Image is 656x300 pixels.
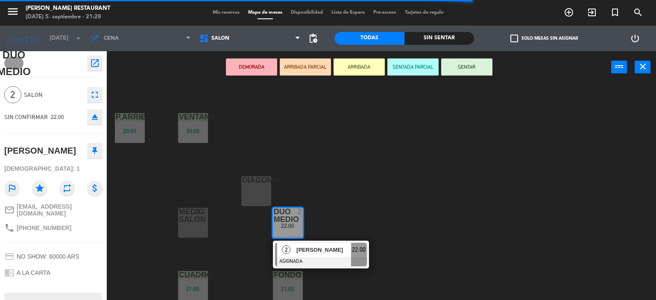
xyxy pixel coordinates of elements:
i: search [633,7,643,17]
i: close [638,61,648,72]
i: attach_money [87,181,102,196]
button: ARRIBADA PARCIAL [280,58,331,76]
label: Solo mesas sin asignar [510,35,578,42]
button: open_in_new [87,55,102,71]
button: power_input [611,61,627,73]
button: DEMORADA [226,58,277,76]
div: 20:00 [178,128,208,134]
i: phone [4,223,15,233]
span: [PHONE_NUMBER] [17,224,71,231]
span: SALON [211,35,229,41]
button: menu [6,5,19,21]
div: [DEMOGRAPHIC_DATA]: 1 [4,161,102,176]
i: repeat [59,181,75,196]
div: Todas [334,32,404,45]
span: 2 [4,86,21,103]
i: arrow_drop_down [73,33,83,44]
div: [PERSON_NAME] [4,144,76,158]
i: open_in_new [90,58,100,68]
i: power_input [614,61,624,72]
span: Disponibilidad [287,10,327,15]
i: star [32,181,47,196]
div: 21:00 [273,286,303,292]
span: [EMAIL_ADDRESS][DOMAIN_NAME] [17,203,102,217]
button: close [635,61,650,73]
span: [PERSON_NAME] [296,245,351,254]
div: 2 [203,208,208,216]
button: ARRIBADA [334,58,385,76]
i: turned_in_not [610,7,620,17]
span: A LA CARTA [17,269,50,276]
span: Cena [104,35,119,41]
div: Sin sentar [404,32,474,45]
i: exit_to_app [587,7,597,17]
i: menu [6,5,19,18]
div: 9 [203,271,208,279]
i: fullscreen [90,90,100,100]
button: SENTADA PARCIAL [387,58,439,76]
div: 2 [298,208,303,216]
span: Mapa de mesas [244,10,287,15]
span: check_box_outline_blank [510,35,518,42]
i: block [194,208,201,215]
i: add_circle_outline [564,7,574,17]
div: 4 [203,113,208,121]
div: 20:00 [115,128,145,134]
i: eject [90,112,100,122]
span: SIN CONFIRMAR [4,114,48,120]
i: outlined_flag [4,181,20,196]
span: DUO MEDIO [4,57,23,70]
span: Pre-acceso [369,10,401,15]
i: power_settings_new [630,33,640,44]
span: Mis reservas [208,10,244,15]
span: pending_actions [308,33,318,44]
i: mail_outline [4,205,15,215]
a: mail_outline[EMAIL_ADDRESS][DOMAIN_NAME] [4,203,102,217]
span: 22:00 [51,114,64,120]
div: 3 [266,176,271,184]
span: SALON [24,90,83,100]
div: 22:00 [273,223,303,229]
div: 21:00 [178,286,208,292]
span: 22:00 [352,245,366,255]
i: credit_card [4,251,15,262]
button: eject [87,109,102,125]
div: 4 [140,113,145,121]
span: Tarjetas de regalo [401,10,448,15]
div: [PERSON_NAME] Restaurant [26,4,110,13]
button: SENTAR [441,58,492,76]
div: 9 [298,271,303,279]
span: NO SHOW: 60000 ARS [17,253,79,260]
div: [DATE] 5. septiembre - 21:28 [26,13,110,21]
span: 2 [282,245,290,254]
i: chrome_reader_mode [4,268,15,278]
button: fullscreen [87,87,102,102]
span: Lista de Espera [327,10,369,15]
